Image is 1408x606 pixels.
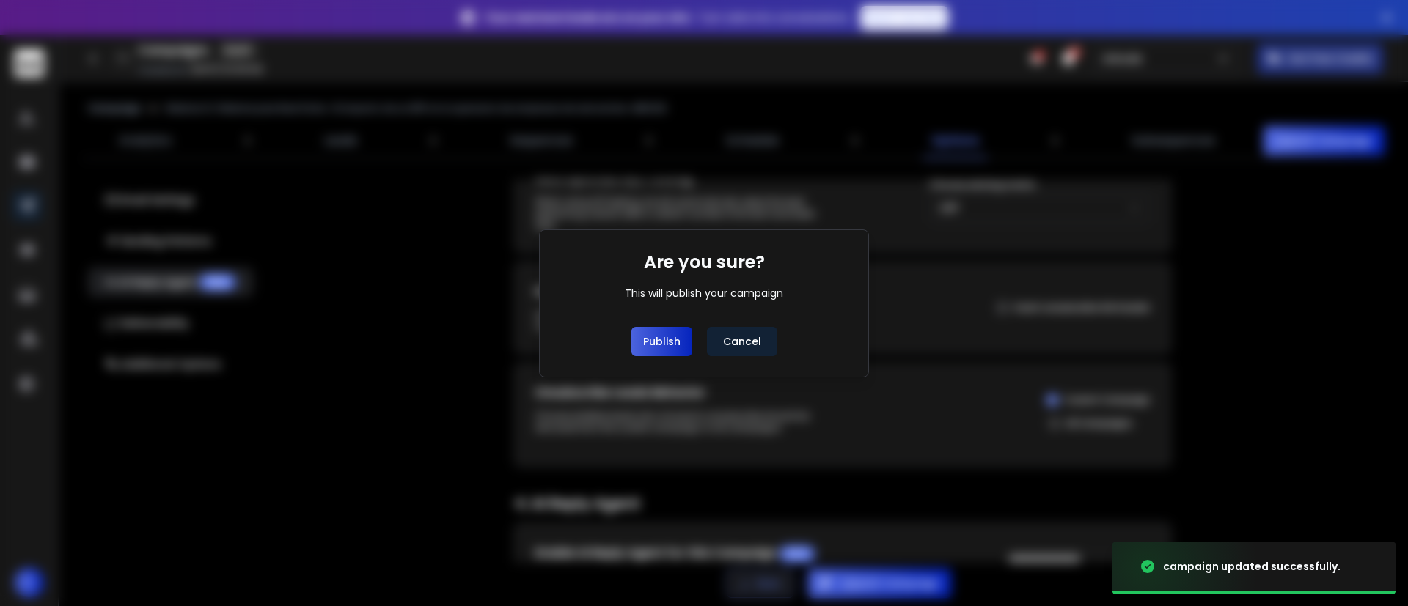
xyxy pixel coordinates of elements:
h1: Are you sure? [644,251,765,274]
div: This will publish your campaign [625,286,783,300]
div: campaign updated successfully. [1163,559,1341,574]
button: Cancel [707,327,777,356]
button: Publish [631,327,692,356]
